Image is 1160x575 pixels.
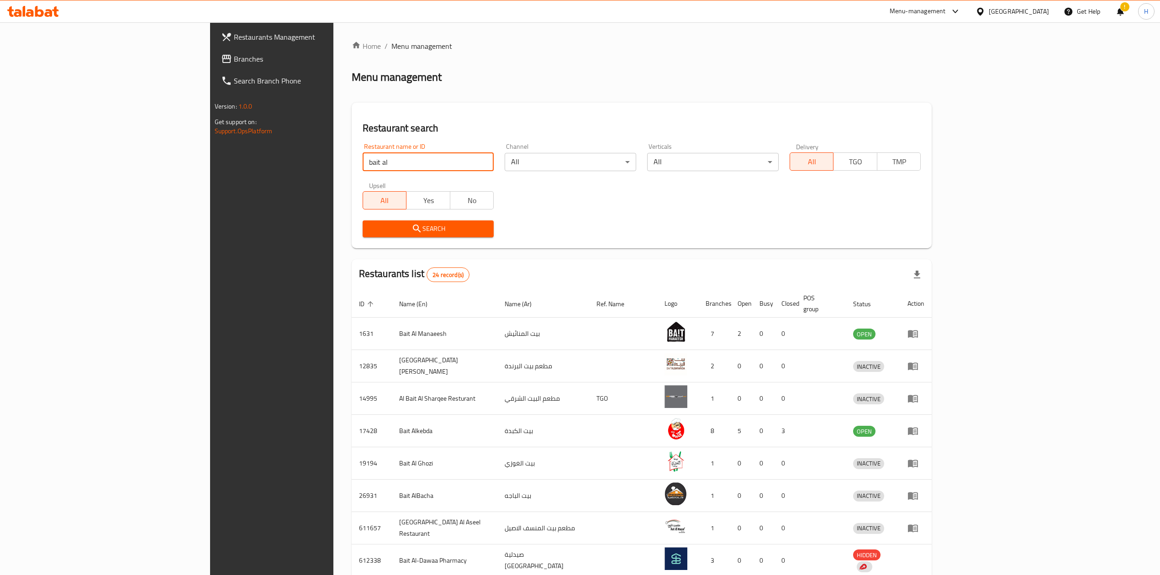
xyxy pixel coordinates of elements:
span: INACTIVE [853,458,884,469]
td: 0 [752,512,774,544]
td: 1 [698,447,730,480]
span: Get support on: [215,116,257,128]
span: POS group [803,293,835,314]
div: Total records count [427,267,469,282]
td: Al Bait Al Sharqee Resturant [392,382,497,415]
span: Version: [215,100,237,112]
span: Restaurants Management [234,31,396,42]
img: Bait Al Baranda Restaurant [664,353,687,376]
button: TGO [833,152,877,171]
a: Search Branch Phone [214,70,404,92]
td: 1 [698,512,730,544]
span: OPEN [853,329,875,340]
div: Menu [907,490,924,501]
span: TGO [837,155,874,168]
span: Menu management [391,41,452,52]
td: 0 [752,415,774,447]
td: [GEOGRAPHIC_DATA] Al Aseel Restaurant [392,512,497,544]
td: بيت الباجه [497,480,589,512]
th: Busy [752,290,774,318]
td: 0 [774,350,796,382]
img: Bait Al-Dawaa Pharmacy [664,547,687,570]
button: All [790,152,834,171]
div: Menu [907,328,924,339]
span: OPEN [853,426,875,437]
td: 5 [730,415,752,447]
span: All [367,194,403,207]
td: 3 [774,415,796,447]
td: بيت الكبدة [497,415,589,447]
td: Bait Alkebda [392,415,497,447]
button: TMP [877,152,921,171]
img: Bait Alkebda [664,418,687,440]
th: Open [730,290,752,318]
td: 0 [730,512,752,544]
div: HIDDEN [853,549,881,560]
td: 0 [730,382,752,415]
span: Name (En) [399,298,439,309]
td: 0 [774,318,796,350]
img: delivery hero logo [859,563,867,571]
td: TGO [589,382,657,415]
td: 0 [752,318,774,350]
td: مطعم البيت الشرقي [497,382,589,415]
td: Bait Al Ghozi [392,447,497,480]
span: Branches [234,53,396,64]
span: Name (Ar) [505,298,543,309]
span: H [1144,6,1148,16]
th: Logo [657,290,698,318]
td: 0 [774,480,796,512]
img: Bait Al Manaeesh [664,320,687,343]
label: Delivery [796,143,819,150]
td: 0 [774,447,796,480]
img: Al Bait Al Sharqee Resturant [664,385,687,408]
a: Support.OpsPlatform [215,125,273,137]
td: 0 [752,480,774,512]
td: 1 [698,480,730,512]
div: [GEOGRAPHIC_DATA] [989,6,1049,16]
td: Bait Al Manaeesh [392,318,497,350]
td: 0 [730,480,752,512]
td: 0 [730,447,752,480]
div: All [647,153,779,171]
button: All [363,191,407,209]
span: Status [853,298,883,309]
button: Search [363,220,494,237]
h2: Menu management [352,70,442,84]
span: Search [370,223,487,235]
td: 0 [774,512,796,544]
td: 0 [752,382,774,415]
span: Search Branch Phone [234,75,396,86]
input: Search for restaurant name or ID.. [363,153,494,171]
th: Action [900,290,932,318]
th: Closed [774,290,796,318]
span: No [454,194,490,207]
span: INACTIVE [853,491,884,501]
a: Restaurants Management [214,26,404,48]
nav: breadcrumb [352,41,932,52]
span: INACTIVE [853,394,884,404]
span: Ref. Name [596,298,636,309]
div: Menu [907,523,924,533]
div: INACTIVE [853,523,884,534]
div: INACTIVE [853,361,884,372]
div: Export file [906,264,928,286]
span: Yes [410,194,447,207]
div: Menu [907,458,924,469]
td: [GEOGRAPHIC_DATA][PERSON_NAME] [392,350,497,382]
h2: Restaurant search [363,121,921,135]
div: Menu [907,393,924,404]
img: Bait Al Mansaf Al Aseel Restaurant [664,515,687,538]
td: مطعم بيت البرندة [497,350,589,382]
h2: Restaurants list [359,267,469,282]
td: 7 [698,318,730,350]
td: 8 [698,415,730,447]
td: 0 [752,350,774,382]
td: 2 [730,318,752,350]
span: INACTIVE [853,361,884,372]
td: 0 [752,447,774,480]
td: بيت الغوزي [497,447,589,480]
span: All [794,155,830,168]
